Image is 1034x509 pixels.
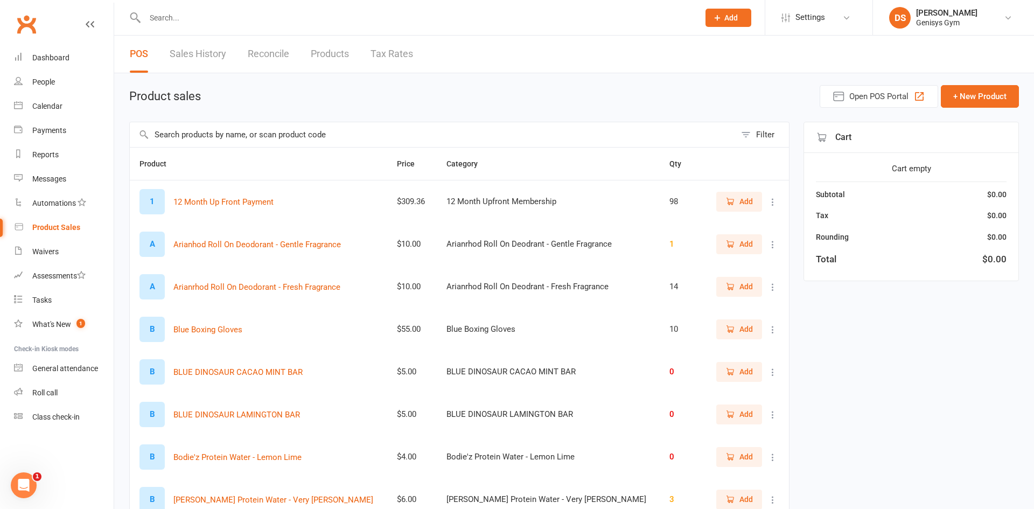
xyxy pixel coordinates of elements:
div: Genisys Gym [916,18,977,27]
div: Blue Boxing Gloves [446,325,650,334]
div: BLUE DINOSAUR LAMINGTON BAR [446,410,650,419]
div: $0.00 [987,189,1007,200]
div: B [139,444,165,470]
div: Total [816,252,836,267]
div: Filter [756,128,774,141]
button: Add [716,490,762,509]
span: Add [739,323,753,335]
div: 1 [139,189,165,214]
div: Tasks [32,296,52,304]
div: DS [889,7,911,29]
button: Product [139,157,178,170]
div: Assessments [32,271,86,280]
span: Add [739,493,753,505]
div: Waivers [32,247,59,256]
button: Add [716,447,762,466]
div: $0.00 [982,252,1007,267]
button: Add [716,192,762,211]
button: Add [705,9,751,27]
div: General attendance [32,364,98,373]
a: Tax Rates [371,36,413,73]
div: BLUE DINOSAUR CACAO MINT BAR [446,367,650,376]
span: Add [739,366,753,378]
a: Products [311,36,349,73]
div: Payments [32,126,66,135]
div: 10 [669,325,694,334]
a: Waivers [14,240,114,264]
button: Arianhod Roll On Deodorant - Gentle Fragrance [173,238,341,251]
span: Open POS Portal [849,90,909,103]
div: 14 [669,282,694,291]
a: Sales History [170,36,226,73]
input: Search products by name, or scan product code [130,122,736,147]
button: 12 Month Up Front Payment [173,196,274,208]
a: Reconcile [248,36,289,73]
div: What's New [32,320,71,329]
a: Tasks [14,288,114,312]
div: 98 [669,197,694,206]
button: Price [397,157,427,170]
div: Messages [32,175,66,183]
div: Reports [32,150,59,159]
button: Filter [736,122,789,147]
div: 0 [669,452,694,462]
span: Add [739,451,753,463]
div: Subtotal [816,189,845,200]
div: B [139,317,165,342]
a: People [14,70,114,94]
div: $4.00 [397,452,428,462]
button: Add [716,362,762,381]
div: Arianrhod Roll On Deodrant - Fresh Fragrance [446,282,650,291]
span: Settings [795,5,825,30]
div: $0.00 [987,210,1007,221]
button: Add [716,319,762,339]
div: 1 [669,240,694,249]
div: 0 [669,410,694,419]
div: Product Sales [32,223,80,232]
div: $0.00 [987,231,1007,243]
a: General attendance kiosk mode [14,357,114,381]
div: $10.00 [397,240,428,249]
span: 1 [76,319,85,328]
button: Category [446,157,490,170]
div: Roll call [32,388,58,397]
span: Add [739,281,753,292]
a: Reports [14,143,114,167]
input: Search... [142,10,691,25]
div: $5.00 [397,367,428,376]
div: Cart empty [816,162,1007,175]
div: Automations [32,199,76,207]
button: [PERSON_NAME] Protein Water - Very [PERSON_NAME] [173,493,373,506]
div: $5.00 [397,410,428,419]
div: B [139,359,165,385]
span: Price [397,159,427,168]
div: Dashboard [32,53,69,62]
span: Add [739,196,753,207]
button: Add [716,405,762,424]
a: What's New1 [14,312,114,337]
div: B [139,402,165,427]
button: + New Product [941,85,1019,108]
div: $6.00 [397,495,428,504]
div: [PERSON_NAME] [916,8,977,18]
a: Automations [14,191,114,215]
span: Add [724,13,738,22]
a: Assessments [14,264,114,288]
h1: Product sales [129,90,201,103]
div: Bodie'z Protein Water - Lemon Lime [446,452,650,462]
a: Roll call [14,381,114,405]
div: Arianrhod Roll On Deodrant - Gentle Fragrance [446,240,650,249]
a: Payments [14,118,114,143]
a: POS [130,36,148,73]
a: Product Sales [14,215,114,240]
button: Add [716,277,762,296]
div: 3 [669,495,694,504]
button: Qty [669,157,693,170]
button: Arianrhod Roll On Deodorant - Fresh Fragrance [173,281,340,294]
span: Qty [669,159,693,168]
span: Add [739,238,753,250]
div: Rounding [816,231,849,243]
span: Category [446,159,490,168]
div: $55.00 [397,325,428,334]
div: Calendar [32,102,62,110]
